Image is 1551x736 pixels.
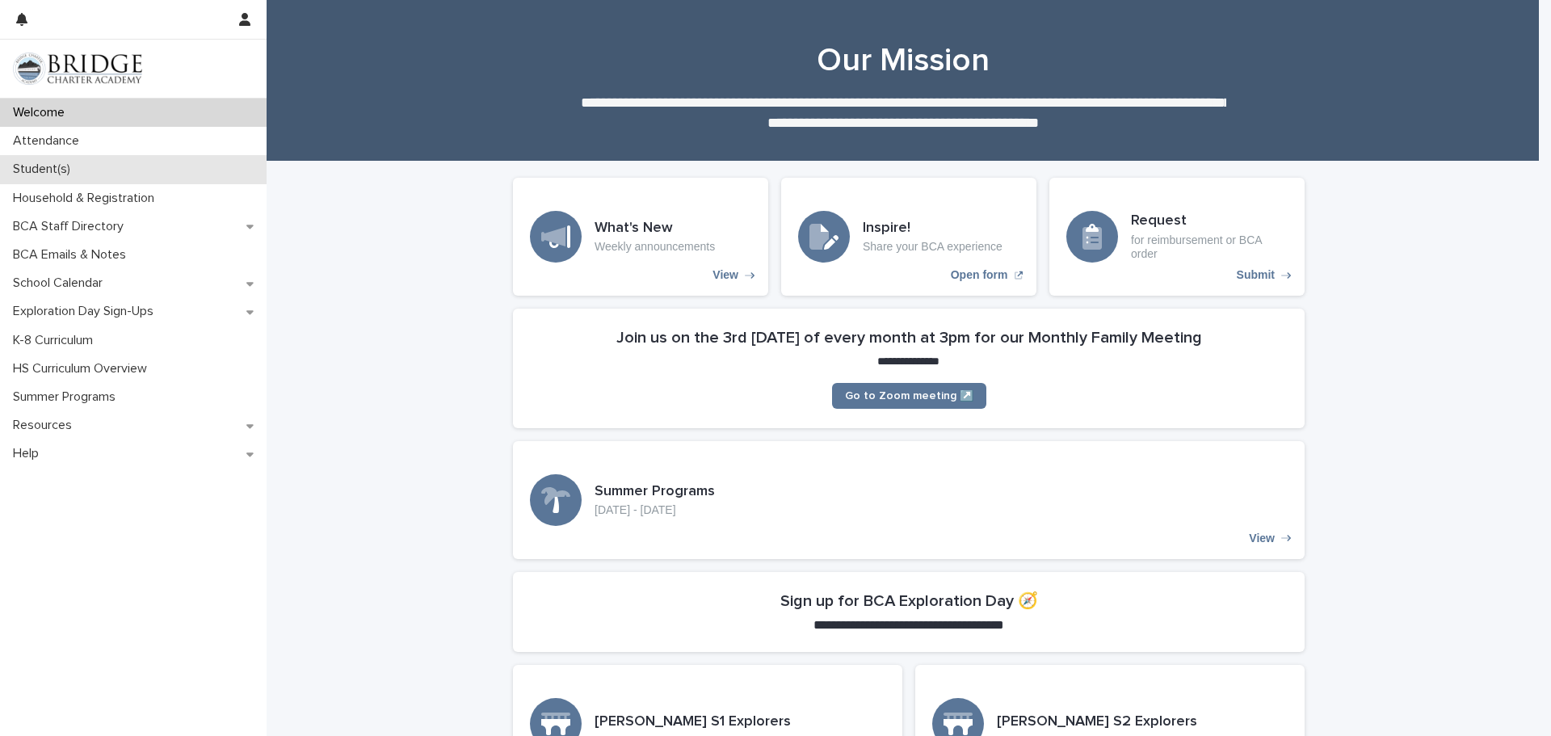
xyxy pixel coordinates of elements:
p: View [1249,532,1275,545]
p: Household & Registration [6,191,167,206]
h1: Our Mission [507,41,1299,80]
p: Weekly announcements [595,240,715,254]
span: Go to Zoom meeting ↗️ [845,390,973,402]
a: Open form [781,178,1036,296]
h3: [PERSON_NAME] S1 Explorers [595,713,791,731]
img: V1C1m3IdTEidaUdm9Hs0 [13,53,142,85]
p: Submit [1237,268,1275,282]
h3: Inspire! [863,220,1002,238]
h3: Summer Programs [595,483,715,501]
p: Open form [951,268,1008,282]
p: Resources [6,418,85,433]
h3: What's New [595,220,715,238]
p: Student(s) [6,162,83,177]
p: School Calendar [6,275,116,291]
p: BCA Emails & Notes [6,247,139,263]
p: Help [6,446,52,461]
p: [DATE] - [DATE] [595,503,715,517]
p: View [712,268,738,282]
h3: [PERSON_NAME] S2 Explorers [997,713,1197,731]
p: BCA Staff Directory [6,219,137,234]
h3: Request [1131,212,1288,230]
a: Submit [1049,178,1305,296]
h2: Join us on the 3rd [DATE] of every month at 3pm for our Monthly Family Meeting [616,328,1202,347]
h2: Sign up for BCA Exploration Day 🧭 [780,591,1038,611]
a: Go to Zoom meeting ↗️ [832,383,986,409]
p: Welcome [6,105,78,120]
p: Summer Programs [6,389,128,405]
p: K-8 Curriculum [6,333,106,348]
p: for reimbursement or BCA order [1131,233,1288,261]
p: Share your BCA experience [863,240,1002,254]
p: HS Curriculum Overview [6,361,160,376]
p: Exploration Day Sign-Ups [6,304,166,319]
a: View [513,441,1305,559]
a: View [513,178,768,296]
p: Attendance [6,133,92,149]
